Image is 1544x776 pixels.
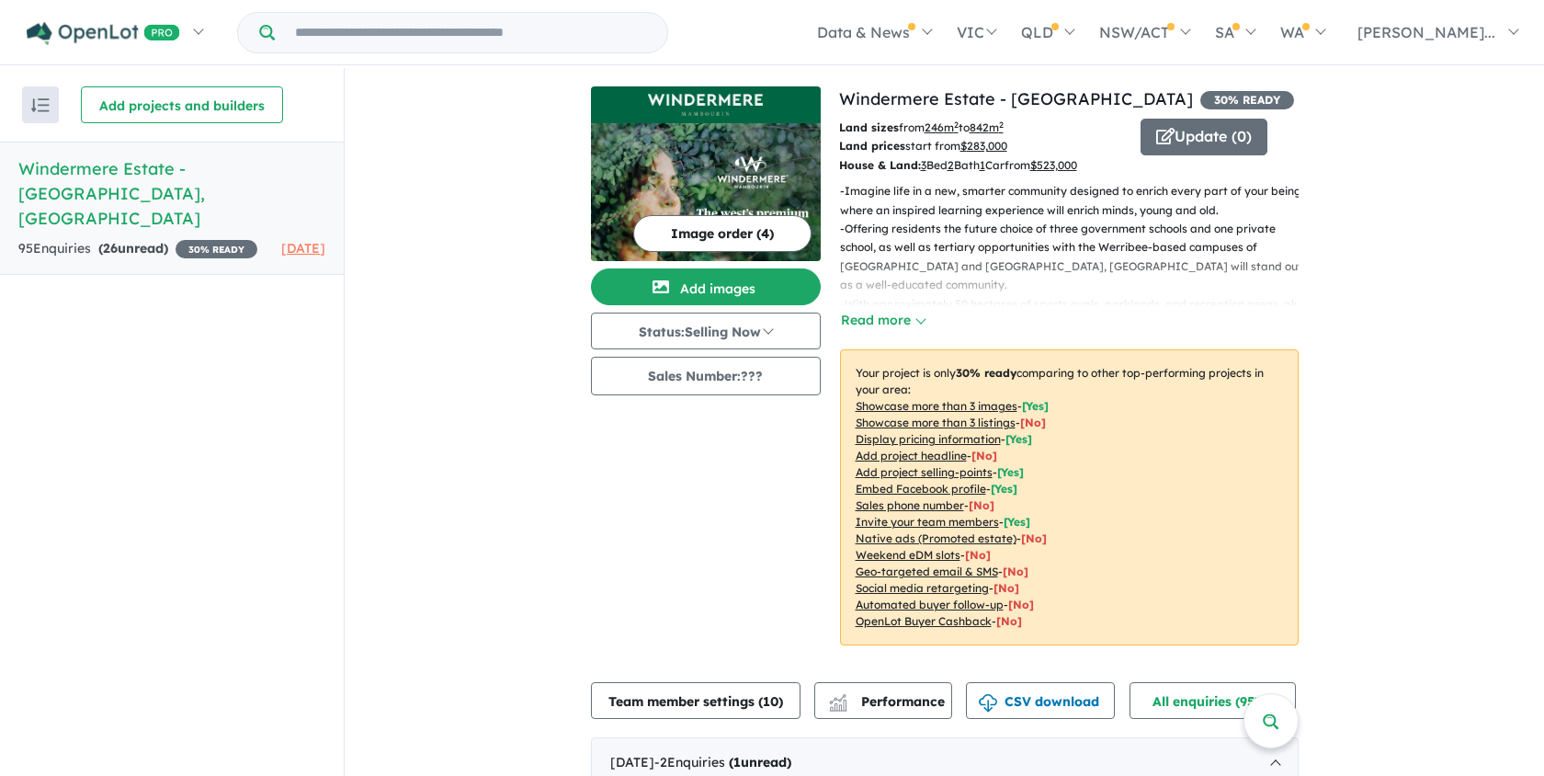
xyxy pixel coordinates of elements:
[1005,432,1032,446] span: [ Yes ]
[278,13,664,52] input: Try estate name, suburb, builder or developer
[856,614,992,628] u: OpenLot Buyer Cashback
[1022,399,1049,413] span: [ Yes ]
[856,598,1004,611] u: Automated buyer follow-up
[1130,682,1296,719] button: All enquiries (95)
[840,182,1313,220] p: - Imagine life in a new, smarter community designed to enrich every part of your being, where an ...
[840,220,1313,295] p: - Offering residents the future choice of three government schools and one private school, as wel...
[839,120,899,134] b: Land sizes
[856,416,1016,429] u: Showcase more than 3 listings
[840,349,1299,645] p: Your project is only comparing to other top-performing projects in your area: - - - - - - - - - -...
[591,86,821,261] a: Windermere Estate - Mambourin LogoWindermere Estate - Mambourin
[839,158,921,172] b: House & Land:
[103,240,118,257] span: 26
[591,123,821,261] img: Windermere Estate - Mambourin
[839,139,905,153] b: Land prices
[925,120,959,134] u: 246 m
[1030,158,1077,172] u: $ 523,000
[960,139,1007,153] u: $ 283,000
[991,482,1017,496] span: [ Yes ]
[18,238,257,260] div: 95 Enquir ies
[1200,91,1294,109] span: 30 % READY
[829,694,846,704] img: line-chart.svg
[979,694,997,713] img: download icon
[996,614,1022,628] span: [No]
[840,295,1313,351] p: - With approximately 50 hectares of sports ovals, parklands, and recreation areas, plus a wetland...
[18,156,325,231] h5: Windermere Estate - [GEOGRAPHIC_DATA] , [GEOGRAPHIC_DATA]
[1004,515,1030,529] span: [ Yes ]
[970,120,1004,134] u: 842 m
[969,498,994,512] span: [ No ]
[856,482,986,496] u: Embed Facebook profile
[27,22,180,45] img: Openlot PRO Logo White
[856,531,1016,545] u: Native ads (Promoted estate)
[966,682,1115,719] button: CSV download
[814,682,952,719] button: Performance
[1141,119,1267,155] button: Update (0)
[591,682,800,719] button: Team member settings (10)
[654,754,791,770] span: - 2 Enquir ies
[81,86,283,123] button: Add projects and builders
[839,119,1127,137] p: from
[948,158,954,172] u: 2
[856,581,989,595] u: Social media retargeting
[856,399,1017,413] u: Showcase more than 3 images
[763,693,778,710] span: 10
[729,754,791,770] strong: ( unread)
[856,465,993,479] u: Add project selling-points
[856,432,1001,446] u: Display pricing information
[993,581,1019,595] span: [No]
[839,156,1127,175] p: Bed Bath Car from
[959,120,1004,134] span: to
[1021,531,1047,545] span: [No]
[921,158,926,172] u: 3
[839,137,1127,155] p: start from
[856,548,960,562] u: Weekend eDM slots
[997,465,1024,479] span: [ Yes ]
[281,240,325,257] span: [DATE]
[733,754,741,770] span: 1
[954,120,959,130] sup: 2
[633,215,812,252] button: Image order (4)
[176,240,257,258] span: 30 % READY
[591,357,821,395] button: Sales Number:???
[980,158,985,172] u: 1
[832,693,945,710] span: Performance
[591,268,821,305] button: Add images
[1357,23,1495,41] span: [PERSON_NAME]...
[840,310,926,331] button: Read more
[591,313,821,349] button: Status:Selling Now
[839,88,1193,109] a: Windermere Estate - [GEOGRAPHIC_DATA]
[999,120,1004,130] sup: 2
[1020,416,1046,429] span: [ No ]
[856,565,998,578] u: Geo-targeted email & SMS
[829,700,847,712] img: bar-chart.svg
[856,498,964,512] u: Sales phone number
[98,240,168,257] strong: ( unread)
[965,548,991,562] span: [No]
[971,449,997,462] span: [ No ]
[31,98,50,112] img: sort.svg
[598,94,813,116] img: Windermere Estate - Mambourin Logo
[956,366,1016,380] b: 30 % ready
[856,449,967,462] u: Add project headline
[1003,565,1028,578] span: [No]
[1008,598,1034,611] span: [No]
[856,515,999,529] u: Invite your team members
